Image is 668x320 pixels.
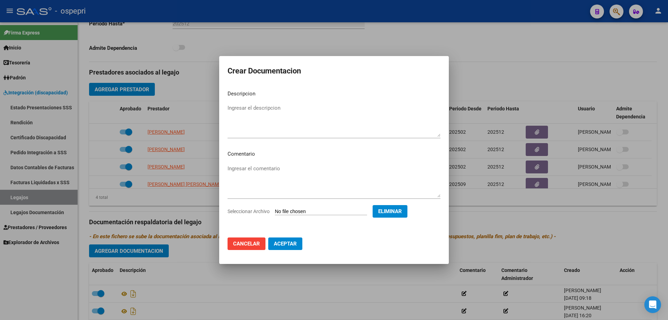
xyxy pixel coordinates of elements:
[228,64,440,78] h2: Crear Documentacion
[228,150,440,158] p: Comentario
[378,208,402,214] span: Eliminar
[274,241,297,247] span: Aceptar
[644,296,661,313] div: Open Intercom Messenger
[228,90,440,98] p: Descripcion
[228,237,265,250] button: Cancelar
[268,237,302,250] button: Aceptar
[373,205,407,218] button: Eliminar
[228,209,270,214] span: Seleccionar Archivo
[233,241,260,247] span: Cancelar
